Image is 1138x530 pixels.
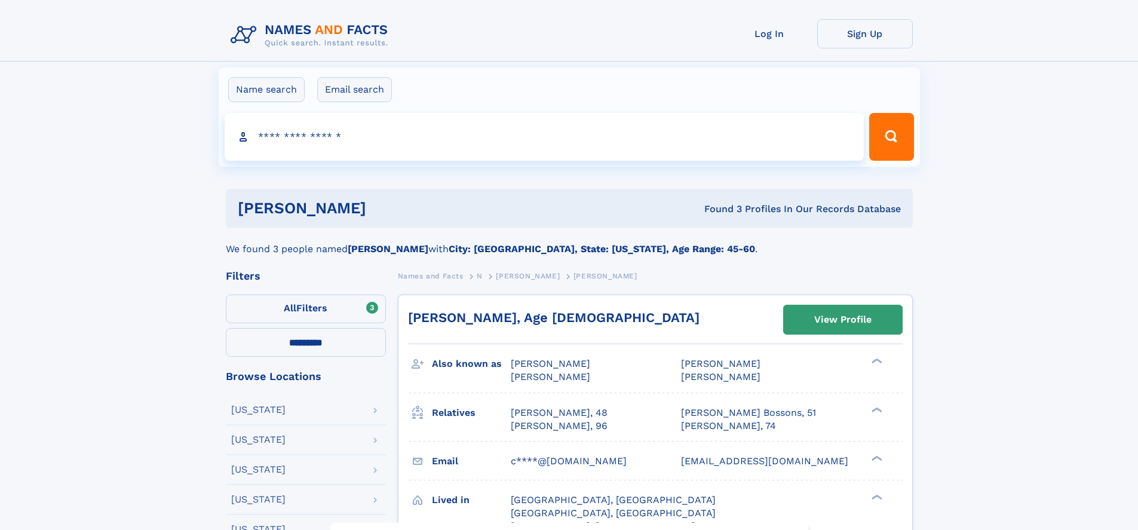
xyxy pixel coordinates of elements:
[231,465,286,474] div: [US_STATE]
[681,419,776,433] a: [PERSON_NAME], 74
[496,272,560,280] span: [PERSON_NAME]
[869,406,883,413] div: ❯
[449,243,755,255] b: City: [GEOGRAPHIC_DATA], State: [US_STATE], Age Range: 45-60
[784,305,902,334] a: View Profile
[408,310,700,325] a: [PERSON_NAME], Age [DEMOGRAPHIC_DATA]
[869,357,883,365] div: ❯
[284,302,296,314] span: All
[226,19,398,51] img: Logo Names and Facts
[535,203,901,216] div: Found 3 Profiles In Our Records Database
[226,371,386,382] div: Browse Locations
[225,113,864,161] input: search input
[228,77,305,102] label: Name search
[226,295,386,323] label: Filters
[573,272,637,280] span: [PERSON_NAME]
[511,419,608,433] a: [PERSON_NAME], 96
[869,454,883,462] div: ❯
[231,435,286,445] div: [US_STATE]
[226,228,913,256] div: We found 3 people named with .
[511,507,716,519] span: [GEOGRAPHIC_DATA], [GEOGRAPHIC_DATA]
[398,268,464,283] a: Names and Facts
[231,495,286,504] div: [US_STATE]
[869,493,883,501] div: ❯
[814,306,872,333] div: View Profile
[722,19,817,48] a: Log In
[681,358,760,369] span: [PERSON_NAME]
[231,405,286,415] div: [US_STATE]
[817,19,913,48] a: Sign Up
[348,243,428,255] b: [PERSON_NAME]
[511,406,608,419] a: [PERSON_NAME], 48
[432,354,511,374] h3: Also known as
[226,271,386,281] div: Filters
[477,272,483,280] span: N
[432,490,511,510] h3: Lived in
[317,77,392,102] label: Email search
[681,406,816,419] a: [PERSON_NAME] Bossons, 51
[511,358,590,369] span: [PERSON_NAME]
[477,268,483,283] a: N
[238,201,535,216] h1: [PERSON_NAME]
[432,403,511,423] h3: Relatives
[511,371,590,382] span: [PERSON_NAME]
[681,455,848,467] span: [EMAIL_ADDRESS][DOMAIN_NAME]
[681,371,760,382] span: [PERSON_NAME]
[869,113,913,161] button: Search Button
[511,494,716,506] span: [GEOGRAPHIC_DATA], [GEOGRAPHIC_DATA]
[496,268,560,283] a: [PERSON_NAME]
[432,451,511,471] h3: Email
